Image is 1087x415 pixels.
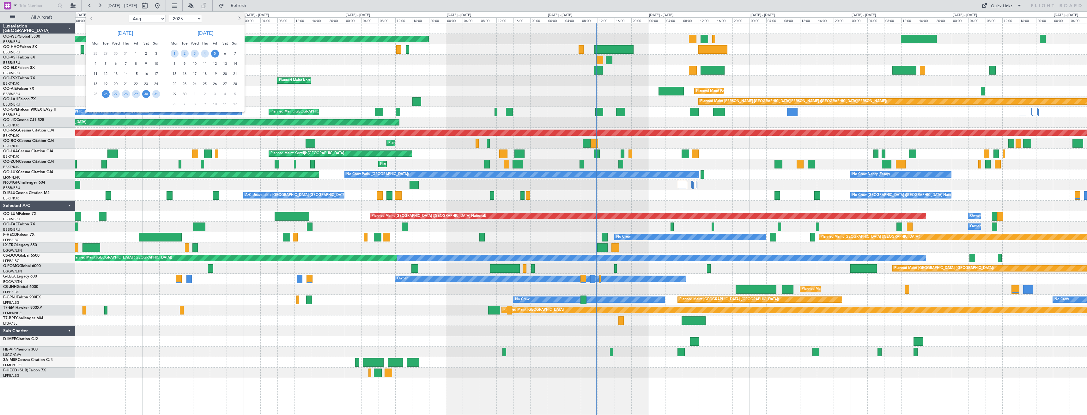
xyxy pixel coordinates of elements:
[122,60,130,68] span: 7
[210,58,220,69] div: 12-9-2025
[220,89,230,99] div: 4-10-2025
[221,50,229,58] span: 6
[210,99,220,109] div: 10-10-2025
[112,70,120,78] span: 13
[90,89,100,99] div: 25-8-2025
[220,69,230,79] div: 20-9-2025
[111,48,121,58] div: 30-7-2025
[92,70,100,78] span: 11
[210,69,220,79] div: 19-9-2025
[141,69,151,79] div: 16-8-2025
[90,69,100,79] div: 11-8-2025
[200,48,210,58] div: 4-9-2025
[200,58,210,69] div: 11-9-2025
[231,80,239,88] span: 28
[190,89,200,99] div: 1-10-2025
[181,80,189,88] span: 23
[201,50,209,58] span: 4
[230,48,240,58] div: 7-9-2025
[121,79,131,89] div: 21-8-2025
[92,60,100,68] span: 4
[112,80,120,88] span: 20
[152,60,160,68] span: 10
[230,89,240,99] div: 5-10-2025
[102,70,110,78] span: 12
[152,70,160,78] span: 17
[201,90,209,98] span: 2
[90,79,100,89] div: 18-8-2025
[179,79,190,89] div: 23-9-2025
[211,70,219,78] span: 19
[210,38,220,48] div: Fri
[190,79,200,89] div: 24-9-2025
[152,50,160,58] span: 3
[142,90,150,98] span: 30
[92,50,100,58] span: 28
[191,50,199,58] span: 3
[142,70,150,78] span: 16
[191,60,199,68] span: 10
[171,60,179,68] span: 8
[179,99,190,109] div: 7-10-2025
[132,50,140,58] span: 1
[151,38,161,48] div: Sun
[121,58,131,69] div: 7-8-2025
[111,89,121,99] div: 27-8-2025
[112,50,120,58] span: 30
[235,14,242,24] button: Next month
[132,80,140,88] span: 22
[221,90,229,98] span: 4
[111,69,121,79] div: 13-8-2025
[179,69,190,79] div: 16-9-2025
[122,70,130,78] span: 14
[220,58,230,69] div: 13-9-2025
[151,89,161,99] div: 31-8-2025
[169,48,179,58] div: 1-9-2025
[220,38,230,48] div: Sat
[90,38,100,48] div: Mon
[121,89,131,99] div: 28-8-2025
[111,38,121,48] div: Wed
[100,38,111,48] div: Tue
[142,60,150,68] span: 9
[200,99,210,109] div: 9-10-2025
[142,80,150,88] span: 23
[141,79,151,89] div: 23-8-2025
[102,80,110,88] span: 19
[190,38,200,48] div: Wed
[200,79,210,89] div: 25-9-2025
[190,69,200,79] div: 17-9-2025
[210,48,220,58] div: 5-9-2025
[151,69,161,79] div: 17-8-2025
[131,38,141,48] div: Fri
[111,58,121,69] div: 6-8-2025
[210,79,220,89] div: 26-9-2025
[171,100,179,108] span: 6
[171,70,179,78] span: 15
[100,89,111,99] div: 26-8-2025
[169,69,179,79] div: 15-9-2025
[231,90,239,98] span: 5
[230,38,240,48] div: Sun
[131,89,141,99] div: 29-8-2025
[231,100,239,108] span: 12
[211,100,219,108] span: 10
[201,100,209,108] span: 9
[90,58,100,69] div: 4-8-2025
[100,69,111,79] div: 12-8-2025
[190,99,200,109] div: 8-10-2025
[100,79,111,89] div: 19-8-2025
[230,79,240,89] div: 28-9-2025
[102,60,110,68] span: 5
[121,48,131,58] div: 31-7-2025
[129,15,166,22] select: Select month
[220,48,230,58] div: 6-9-2025
[169,89,179,99] div: 29-9-2025
[211,50,219,58] span: 5
[190,48,200,58] div: 3-9-2025
[211,60,219,68] span: 12
[211,90,219,98] span: 3
[141,38,151,48] div: Sat
[171,80,179,88] span: 22
[152,80,160,88] span: 24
